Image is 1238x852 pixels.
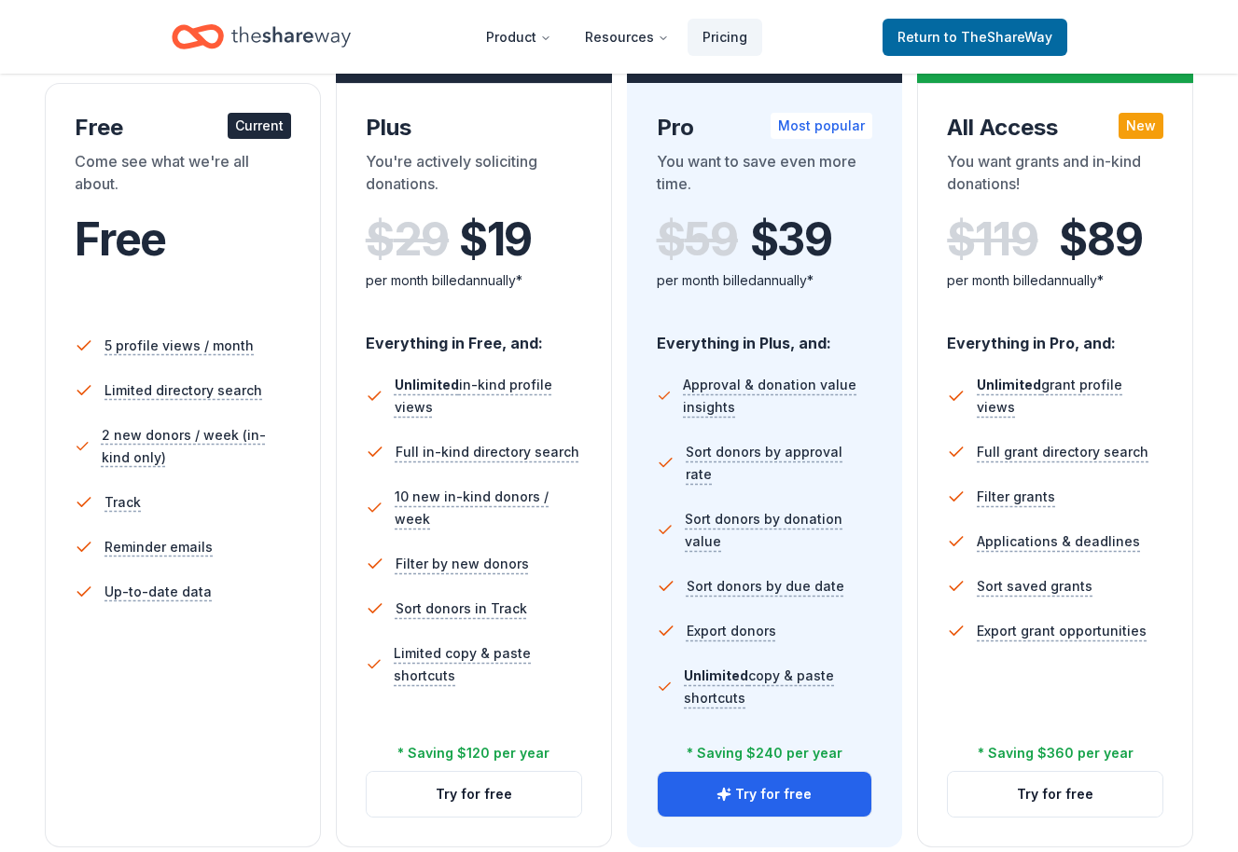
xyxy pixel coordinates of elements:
[688,19,762,56] a: Pricing
[687,575,844,598] span: Sort donors by due date
[687,742,842,764] div: * Saving $240 per year
[897,26,1052,48] span: Return
[471,15,762,59] nav: Main
[657,316,873,355] div: Everything in Plus, and:
[570,19,684,56] button: Resources
[977,530,1140,553] span: Applications & deadlines
[172,15,351,59] a: Home
[683,374,872,419] span: Approval & donation value insights
[75,113,291,143] div: Free
[366,269,582,292] div: per month billed annually*
[657,150,873,202] div: You want to save even more time.
[771,113,872,139] div: Most popular
[394,642,581,687] span: Limited copy & paste shortcuts
[977,620,1147,642] span: Export grant opportunities
[684,667,834,706] span: copy & paste shortcuts
[396,598,527,620] span: Sort donors in Track
[366,316,582,355] div: Everything in Free, and:
[978,742,1134,764] div: * Saving $360 per year
[750,213,832,266] span: $ 39
[366,150,582,202] div: You're actively soliciting donations.
[366,113,582,143] div: Plus
[396,441,579,463] span: Full in-kind directory search
[367,772,581,817] button: Try for free
[1059,213,1142,266] span: $ 89
[687,620,776,642] span: Export donors
[75,150,291,202] div: Come see what we're all about.
[657,269,873,292] div: per month billed annually*
[947,269,1163,292] div: per month billed annually*
[397,742,549,764] div: * Saving $120 per year
[658,772,872,817] button: Try for free
[948,772,1162,817] button: Try for free
[684,667,748,683] span: Unlimited
[75,212,166,267] span: Free
[395,486,581,530] span: 10 new in-kind donors / week
[395,377,552,415] span: in-kind profile views
[944,29,1052,45] span: to TheShareWay
[396,553,529,575] span: Filter by new donors
[947,316,1163,355] div: Everything in Pro, and:
[977,377,1122,415] span: grant profile views
[104,379,262,402] span: Limited directory search
[977,575,1092,598] span: Sort saved grants
[459,213,532,266] span: $ 19
[657,113,873,143] div: Pro
[1119,113,1163,139] div: New
[104,581,212,603] span: Up-to-date data
[228,113,291,139] div: Current
[686,441,872,486] span: Sort donors by approval rate
[977,377,1041,392] span: Unlimited
[977,486,1055,508] span: Filter grants
[685,508,872,553] span: Sort donors by donation value
[883,19,1067,56] a: Returnto TheShareWay
[104,335,254,357] span: 5 profile views / month
[977,441,1148,463] span: Full grant directory search
[104,536,213,558] span: Reminder emails
[947,113,1163,143] div: All Access
[102,424,291,469] span: 2 new donors / week (in-kind only)
[947,150,1163,202] div: You want grants and in-kind donations!
[104,491,141,514] span: Track
[471,19,566,56] button: Product
[395,377,459,392] span: Unlimited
